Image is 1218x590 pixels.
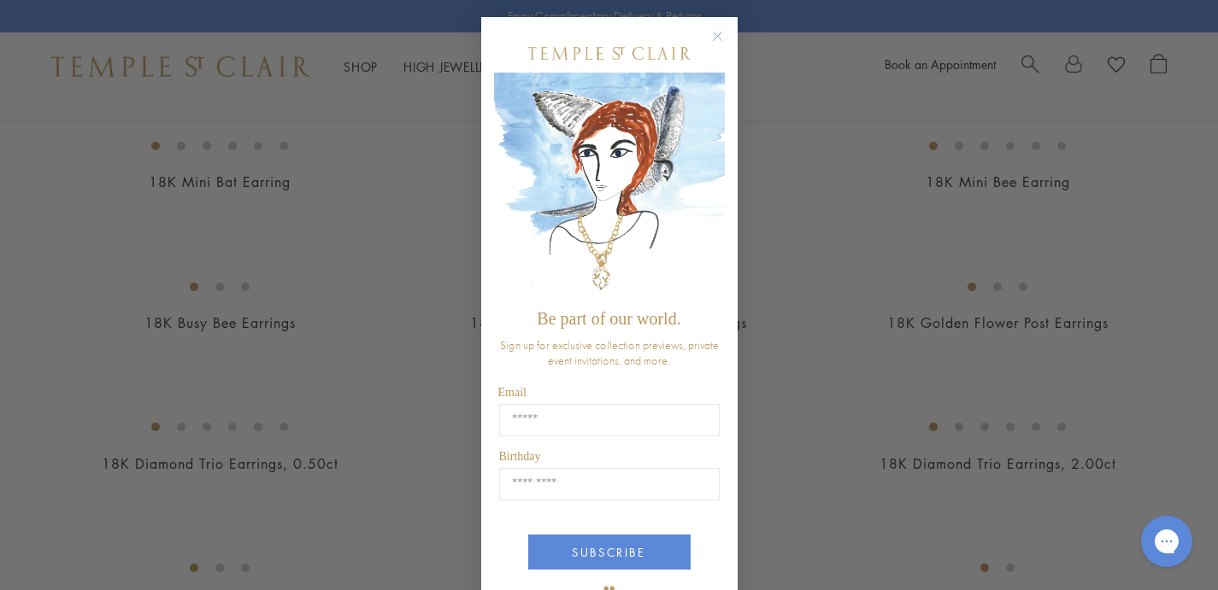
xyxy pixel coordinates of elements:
[715,34,737,55] button: Close dialog
[494,73,725,301] img: c4a9eb12-d91a-4d4a-8ee0-386386f4f338.jpeg
[499,450,541,463] span: Birthday
[500,337,719,368] span: Sign up for exclusive collection previews, private event invitations, and more.
[537,309,680,328] span: Be part of our world.
[528,535,691,570] button: SUBSCRIBE
[498,386,527,399] span: Email
[1133,510,1201,573] iframe: Gorgias live chat messenger
[499,404,720,436] input: Email
[528,47,691,60] img: Temple St. Clair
